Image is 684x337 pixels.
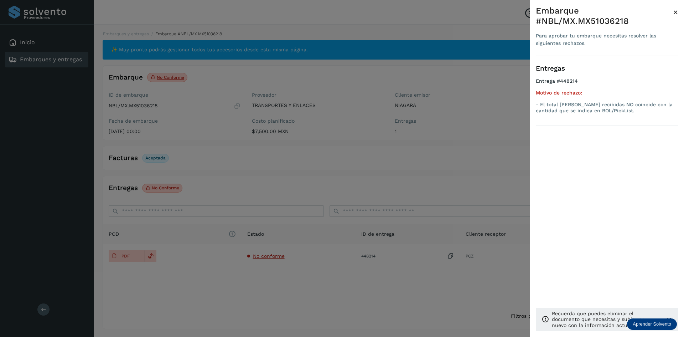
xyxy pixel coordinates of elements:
[673,6,678,19] button: Close
[536,65,678,73] h3: Entregas
[673,7,678,17] span: ×
[633,321,671,327] p: Aprender Solvento
[536,32,673,47] div: Para aprobar tu embarque necesitas resolver las siguientes rechazos.
[627,318,677,330] div: Aprender Solvento
[536,102,678,114] p: - El total [PERSON_NAME] recibidas NO coincide con la cantidad que se indica en BOL/PickList.
[536,6,673,26] div: Embarque #NBL/MX.MX51036218
[536,78,678,90] h4: Entrega #448214
[552,311,660,328] p: Recuerda que puedes eliminar el documento que necesitas y subir uno nuevo con la información actu...
[536,90,678,96] h5: Motivo de rechazo:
